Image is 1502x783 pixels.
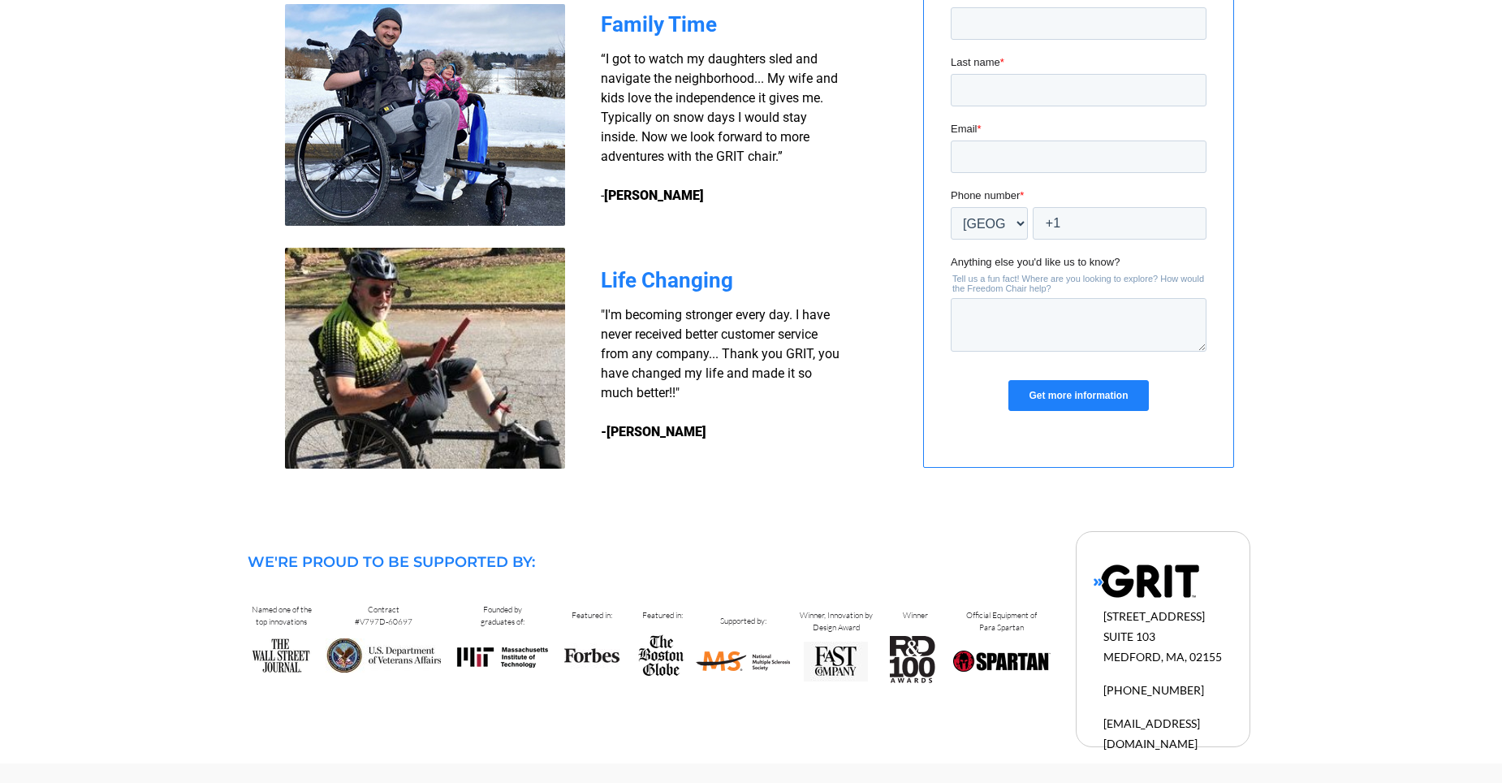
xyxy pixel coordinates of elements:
span: Winner, Innovation by Design Award [800,610,873,633]
span: Contract #V797D-60697 [355,604,412,627]
span: [STREET_ADDRESS] [1103,609,1205,623]
span: "I'm becoming stronger every day. I have never received better customer service from any company.... [601,307,839,400]
span: SUITE 103 [1103,629,1155,643]
span: Supported by: [720,616,766,626]
span: WE'RE PROUD TO BE SUPPORTED BY: [248,553,535,571]
span: Official Equipment of Para Spartan [966,610,1037,633]
span: Winner [903,610,928,621]
strong: -[PERSON_NAME] [601,424,706,439]
span: “I got to watch my daughters sled and navigate the neighborhood... My wife and kids love the inde... [601,51,838,203]
span: Life Changing [601,268,733,292]
strong: [PERSON_NAME] [604,188,704,203]
span: Family Time [601,12,717,37]
span: MEDFORD, MA, 02155 [1103,650,1222,664]
span: [EMAIL_ADDRESS][DOMAIN_NAME] [1103,716,1200,751]
span: Founded by graduates of: [481,604,524,627]
span: Featured in: [572,610,612,621]
span: [PHONE_NUMBER] [1103,683,1204,697]
span: Featured in: [642,610,683,621]
span: Named one of the top innovations [252,604,312,627]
